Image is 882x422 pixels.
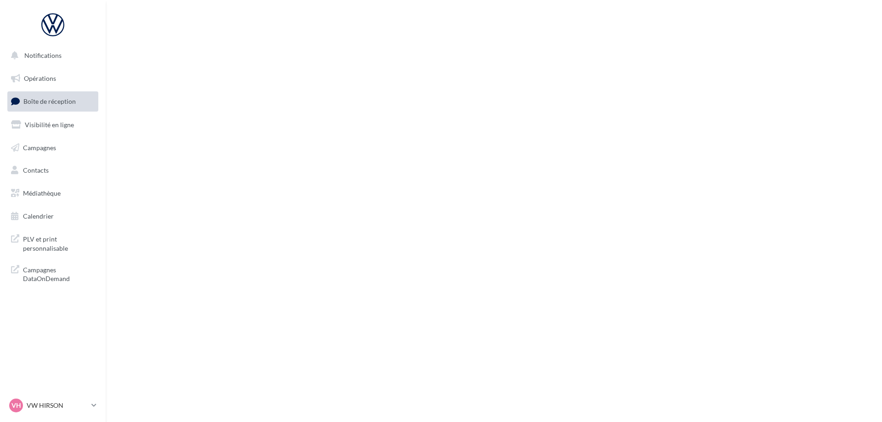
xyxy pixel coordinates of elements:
[6,69,100,88] a: Opérations
[6,115,100,135] a: Visibilité en ligne
[6,184,100,203] a: Médiathèque
[6,91,100,111] a: Boîte de réception
[6,229,100,256] a: PLV et print personnalisable
[25,121,74,129] span: Visibilité en ligne
[11,401,21,410] span: VH
[23,212,54,220] span: Calendrier
[24,74,56,82] span: Opérations
[23,143,56,151] span: Campagnes
[23,189,61,197] span: Médiathèque
[7,397,98,414] a: VH VW HIRSON
[23,233,95,253] span: PLV et print personnalisable
[24,51,62,59] span: Notifications
[6,260,100,287] a: Campagnes DataOnDemand
[6,138,100,158] a: Campagnes
[6,207,100,226] a: Calendrier
[23,264,95,283] span: Campagnes DataOnDemand
[6,46,96,65] button: Notifications
[27,401,88,410] p: VW HIRSON
[23,166,49,174] span: Contacts
[23,97,76,105] span: Boîte de réception
[6,161,100,180] a: Contacts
